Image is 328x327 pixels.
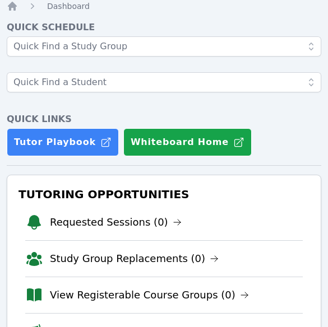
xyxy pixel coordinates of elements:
[7,128,119,156] a: Tutor Playbook
[7,1,321,12] nav: Breadcrumb
[16,184,312,204] h3: Tutoring Opportunities
[7,72,321,92] input: Quick Find a Student
[47,1,90,12] a: Dashboard
[50,251,219,267] a: Study Group Replacements (0)
[7,113,321,126] h4: Quick Links
[50,214,182,230] a: Requested Sessions (0)
[7,21,321,34] h4: Quick Schedule
[50,287,249,303] a: View Registerable Course Groups (0)
[47,2,90,11] span: Dashboard
[7,36,321,57] input: Quick Find a Study Group
[123,128,252,156] button: Whiteboard Home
